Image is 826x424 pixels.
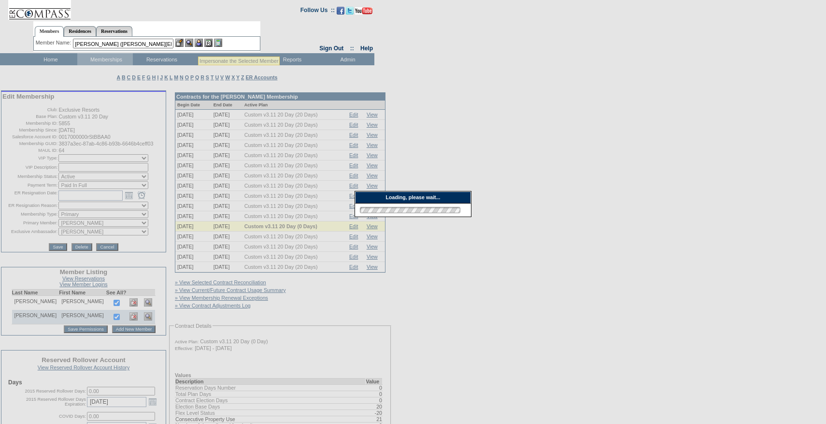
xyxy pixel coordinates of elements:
img: Follow us on Twitter [346,7,354,15]
a: Become our fan on Facebook [337,10,344,15]
span: :: [350,45,354,52]
img: Reservations [204,39,213,47]
a: Members [35,26,64,37]
img: b_edit.gif [175,39,184,47]
img: Impersonate [195,39,203,47]
img: Become our fan on Facebook [337,7,344,15]
a: Help [360,45,373,52]
img: loading.gif [357,205,463,215]
img: Subscribe to our YouTube Channel [355,7,372,15]
img: b_calculator.gif [214,39,222,47]
a: Subscribe to our YouTube Channel [355,10,372,15]
a: Follow us on Twitter [346,10,354,15]
div: Loading, please wait... [355,191,471,204]
img: View [185,39,193,47]
td: Follow Us :: [300,6,335,17]
a: Sign Out [319,45,343,52]
a: Residences [64,26,96,36]
a: Reservations [96,26,132,36]
div: Member Name: [36,39,73,47]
